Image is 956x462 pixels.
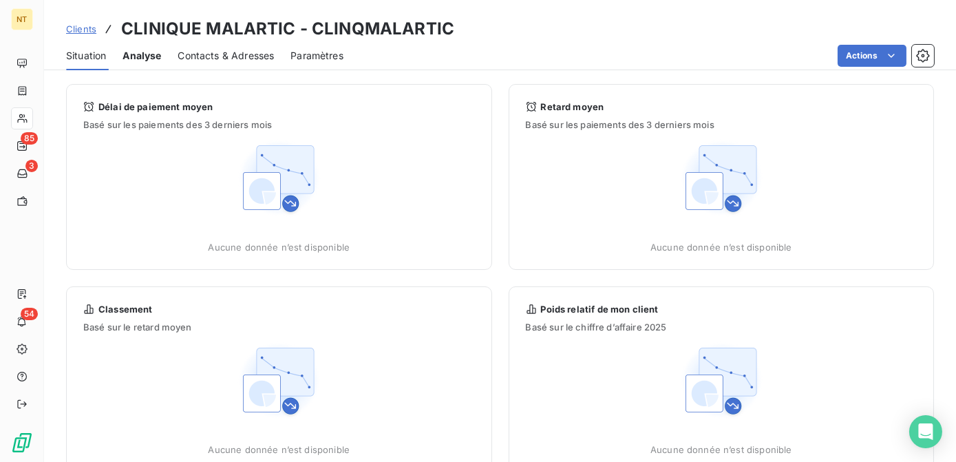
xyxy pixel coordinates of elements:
[25,160,38,172] span: 3
[123,49,161,63] span: Analyse
[67,322,491,333] span: Basé sur le retard moyen
[235,134,323,222] img: Empty state
[11,432,33,454] img: Logo LeanPay
[11,135,32,157] a: 85
[541,101,604,112] span: Retard moyen
[66,49,106,63] span: Situation
[677,134,765,222] img: Empty state
[178,49,274,63] span: Contacts & Adresses
[209,444,350,455] span: Aucune donnée n’est disponible
[526,119,917,130] span: Basé sur les paiements des 3 derniers mois
[209,242,350,253] span: Aucune donnée n’est disponible
[11,8,33,30] div: NT
[83,119,475,130] span: Basé sur les paiements des 3 derniers mois
[66,23,96,34] span: Clients
[650,444,792,455] span: Aucune donnée n’est disponible
[98,101,213,112] span: Délai de paiement moyen
[650,242,792,253] span: Aucune donnée n’est disponible
[235,337,323,425] img: Empty state
[11,162,32,185] a: 3
[98,304,153,315] span: Classement
[21,308,38,320] span: 54
[909,415,942,448] div: Open Intercom Messenger
[21,132,38,145] span: 85
[838,45,906,67] button: Actions
[526,322,917,333] span: Basé sur le chiffre d’affaire 2025
[541,304,659,315] span: Poids relatif de mon client
[121,17,454,41] h3: CLINIQUE MALARTIC - CLINQMALARTIC
[677,337,765,425] img: Empty state
[290,49,343,63] span: Paramètres
[66,22,96,36] a: Clients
